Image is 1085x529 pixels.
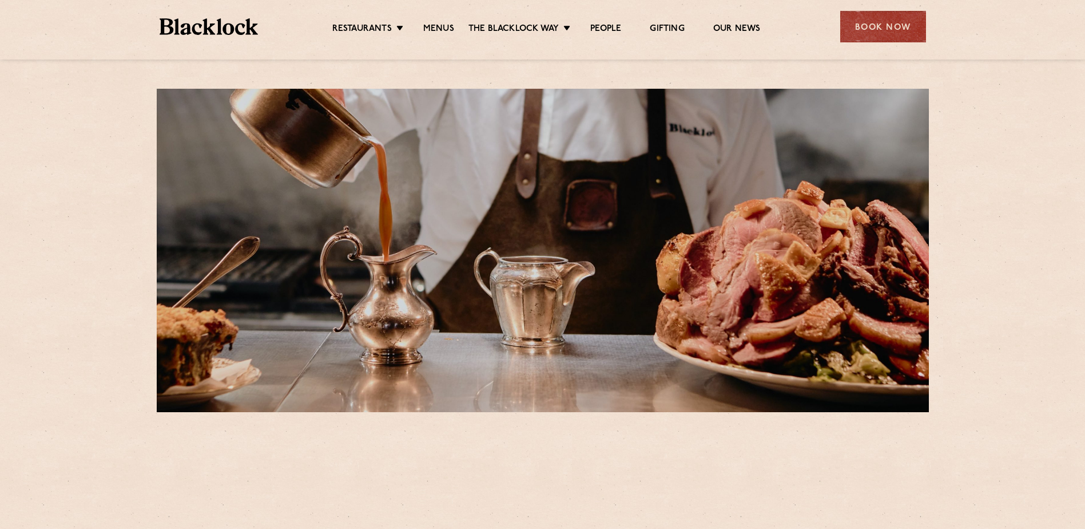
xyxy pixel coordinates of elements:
div: Book Now [840,11,926,42]
a: Gifting [650,23,684,36]
a: The Blacklock Way [468,23,559,36]
a: Menus [423,23,454,36]
a: People [590,23,621,36]
img: BL_Textured_Logo-footer-cropped.svg [160,18,259,35]
a: Our News [713,23,761,36]
a: Restaurants [332,23,392,36]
